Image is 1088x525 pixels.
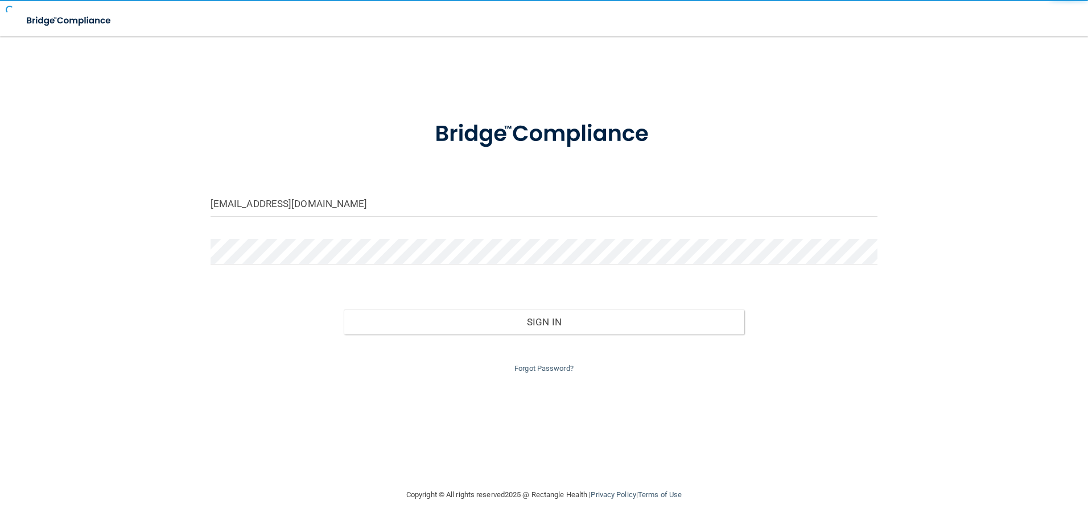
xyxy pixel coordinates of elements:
a: Forgot Password? [514,364,574,373]
button: Sign In [344,309,744,334]
img: bridge_compliance_login_screen.278c3ca4.svg [17,9,122,32]
a: Privacy Policy [591,490,636,499]
a: Terms of Use [638,490,682,499]
div: Copyright © All rights reserved 2025 @ Rectangle Health | | [336,477,752,513]
input: Email [211,191,878,217]
iframe: Drift Widget Chat Controller [891,444,1074,490]
img: bridge_compliance_login_screen.278c3ca4.svg [411,105,677,164]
